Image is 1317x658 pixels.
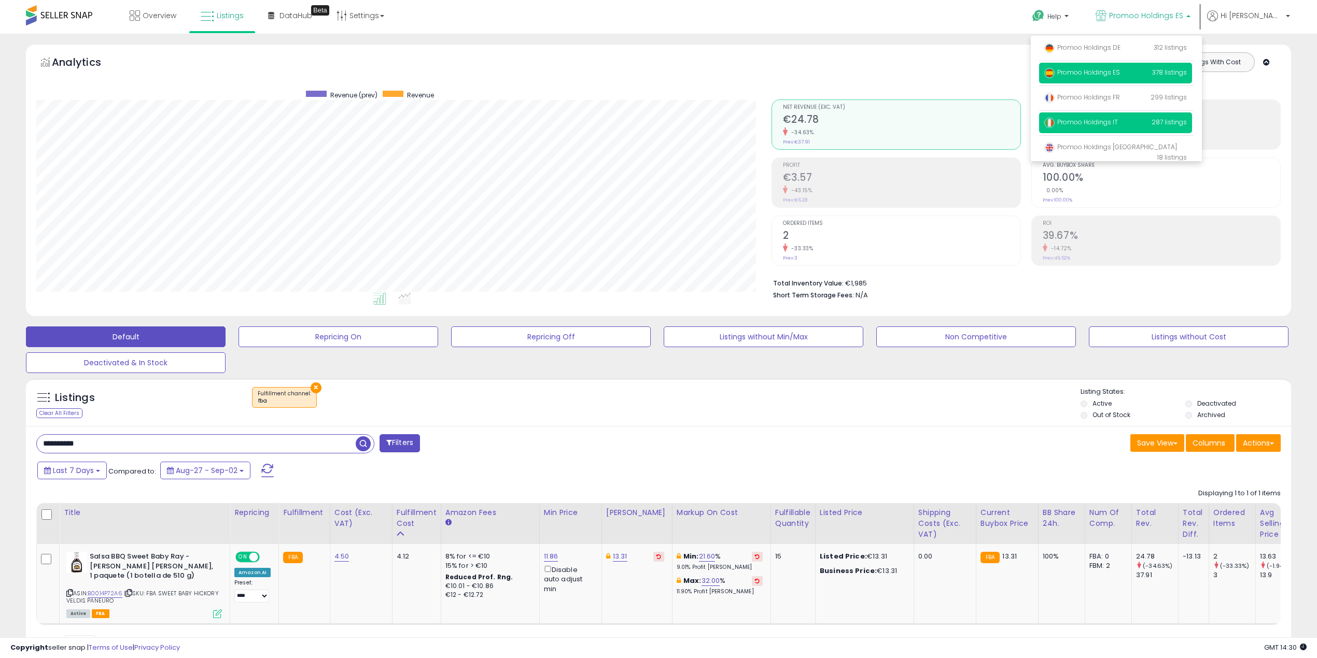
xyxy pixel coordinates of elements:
small: (-33.33%) [1220,562,1249,570]
div: 24.78 [1136,552,1178,561]
span: Compared to: [108,466,156,476]
div: [PERSON_NAME] [606,507,668,518]
a: B0014P72A6 [88,589,122,598]
p: 9.01% Profit [PERSON_NAME] [677,564,763,571]
span: ON [236,553,249,562]
span: 299 listings [1151,93,1187,102]
h2: 2 [783,230,1020,244]
div: seller snap | | [10,643,180,653]
span: Promoo Holdings IT [1044,118,1118,126]
span: Promoo Holdings [GEOGRAPHIC_DATA] [1044,142,1177,151]
span: Revenue [407,91,434,99]
button: Filters [380,434,420,452]
div: Clear All Filters [36,408,82,418]
div: 37.91 [1136,570,1178,580]
button: Save View [1130,434,1184,452]
small: Prev: €37.91 [783,139,810,145]
div: Num of Comp. [1089,507,1127,529]
a: 11.86 [544,551,558,562]
h2: 100.00% [1043,171,1280,185]
div: €12 - €12.72 [445,591,531,599]
b: Business Price: [820,566,877,576]
strong: Copyright [10,642,48,652]
small: Prev: 100.00% [1043,197,1072,203]
span: Overview [143,10,176,21]
label: Active [1092,399,1112,408]
div: Listed Price [820,507,909,518]
div: Markup on Cost [677,507,766,518]
div: Current Buybox Price [980,507,1034,529]
span: Promoo Holdings ES [1109,10,1183,21]
div: €10.01 - €10.86 [445,582,531,591]
img: uk.png [1044,142,1055,153]
button: Listings With Cost [1174,55,1251,69]
div: 0.00 [918,552,968,561]
span: All listings currently available for purchase on Amazon [66,609,90,618]
b: Min: [683,551,699,561]
span: Hi [PERSON_NAME] [1221,10,1283,21]
div: Fulfillment Cost [397,507,437,529]
button: Deactivated & In Stock [26,352,226,373]
div: BB Share 24h. [1043,507,1081,529]
a: 13.31 [613,551,627,562]
div: fba [258,397,311,405]
button: Listings without Cost [1089,326,1288,347]
small: FBA [283,552,302,563]
span: Revenue (prev) [330,91,377,99]
div: Tooltip anchor [311,5,329,16]
span: Aug-27 - Sep-02 [176,465,237,476]
b: Total Inventory Value: [773,279,844,288]
button: Aug-27 - Sep-02 [160,462,250,479]
div: Repricing [234,507,274,518]
div: Preset: [234,579,271,603]
span: Help [1047,12,1061,21]
b: Reduced Prof. Rng. [445,573,513,581]
div: % [677,552,763,571]
b: Salsa BBQ Sweet Baby Ray - [PERSON_NAME] [PERSON_NAME], 1 paquete (1 botella de 510 g) [90,552,216,583]
div: -13.13 [1183,552,1201,561]
div: 100% [1043,552,1077,561]
div: Ordered Items [1213,507,1251,529]
div: Total Rev. Diff. [1183,507,1204,540]
h2: €3.57 [783,171,1020,185]
div: Amazon AI [234,568,271,577]
img: 51OPE1gxD+L._SL40_.jpg [66,552,87,573]
span: Net Revenue (Exc. VAT) [783,105,1020,110]
div: 4.12 [397,552,433,561]
div: Cost (Exc. VAT) [334,507,388,529]
small: Prev: 3 [783,255,797,261]
div: 13.9 [1260,570,1302,580]
span: N/A [856,290,868,300]
button: Last 7 Days [37,462,107,479]
span: FBA [92,609,109,618]
small: -43.15% [788,187,812,194]
div: Total Rev. [1136,507,1174,529]
small: Amazon Fees. [445,518,452,527]
h2: €24.78 [783,113,1020,127]
small: -33.33% [788,245,814,252]
div: FBA: 0 [1089,552,1124,561]
span: Columns [1193,438,1225,448]
b: Max: [683,576,702,585]
span: 378 listings [1152,68,1187,77]
div: Displaying 1 to 1 of 1 items [1198,489,1281,498]
div: Amazon Fees [445,507,535,518]
span: Listings [217,10,244,21]
div: Disable auto adjust min [544,564,594,594]
a: 21.60 [699,551,716,562]
a: Privacy Policy [134,642,180,652]
label: Archived [1197,410,1225,419]
li: €1,985 [773,276,1273,289]
img: italy.png [1044,118,1055,128]
img: germany.png [1044,43,1055,53]
img: spain.png [1044,68,1055,78]
div: Fulfillable Quantity [775,507,811,529]
span: ROI [1043,221,1280,226]
div: FBM: 2 [1089,561,1124,570]
button: Actions [1236,434,1281,452]
button: Default [26,326,226,347]
div: 15% for > €10 [445,561,531,570]
small: -14.72% [1047,245,1072,252]
small: (-1.94%) [1267,562,1291,570]
span: 312 listings [1154,43,1187,52]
